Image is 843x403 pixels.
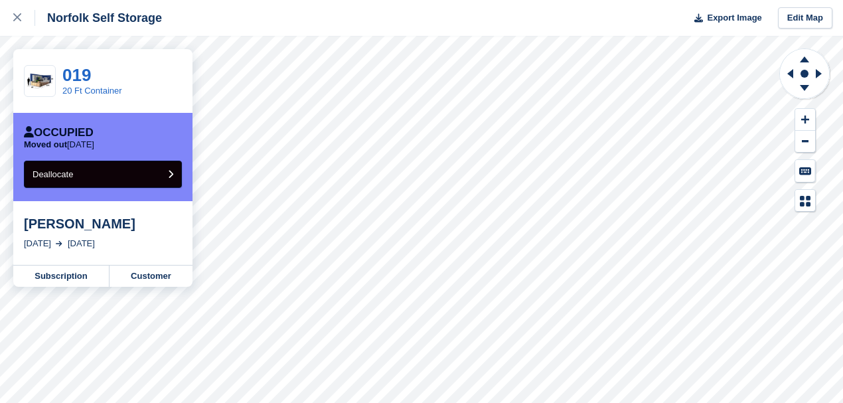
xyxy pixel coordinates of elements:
div: [PERSON_NAME] [24,216,182,232]
button: Zoom Out [795,131,815,153]
span: Moved out [24,139,67,149]
button: Zoom In [795,109,815,131]
img: 20-ft-container%20(18).jpg [25,70,55,93]
span: Export Image [707,11,761,25]
button: Deallocate [24,161,182,188]
button: Keyboard Shortcuts [795,160,815,182]
p: [DATE] [24,139,94,150]
a: Edit Map [778,7,832,29]
a: 019 [62,65,91,85]
button: Export Image [686,7,762,29]
div: [DATE] [24,237,51,250]
div: Occupied [24,126,94,139]
a: 20 Ft Container [62,86,122,96]
div: [DATE] [68,237,95,250]
img: arrow-right-light-icn-cde0832a797a2874e46488d9cf13f60e5c3a73dbe684e267c42b8395dfbc2abf.svg [56,241,62,246]
a: Subscription [13,266,110,287]
button: Map Legend [795,190,815,212]
a: Customer [110,266,192,287]
span: Deallocate [33,169,73,179]
div: Norfolk Self Storage [35,10,162,26]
